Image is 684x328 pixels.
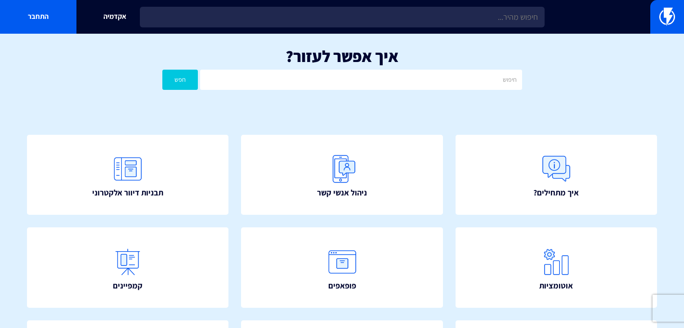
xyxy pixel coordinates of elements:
span: פופאפים [328,280,356,292]
span: איך מתחילים? [533,187,579,199]
input: חיפוש מהיר... [140,7,545,27]
a: קמפיינים [27,227,228,308]
a: ניהול אנשי קשר [241,135,443,215]
span: ניהול אנשי קשר [317,187,367,199]
a: פופאפים [241,227,443,308]
a: תבניות דיוור אלקטרוני [27,135,228,215]
span: תבניות דיוור אלקטרוני [92,187,163,199]
h1: איך אפשר לעזור? [13,47,671,65]
a: איך מתחילים? [456,135,657,215]
input: חיפוש [200,70,522,90]
span: אוטומציות [539,280,573,292]
button: חפש [162,70,198,90]
span: קמפיינים [113,280,143,292]
a: אוטומציות [456,227,657,308]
